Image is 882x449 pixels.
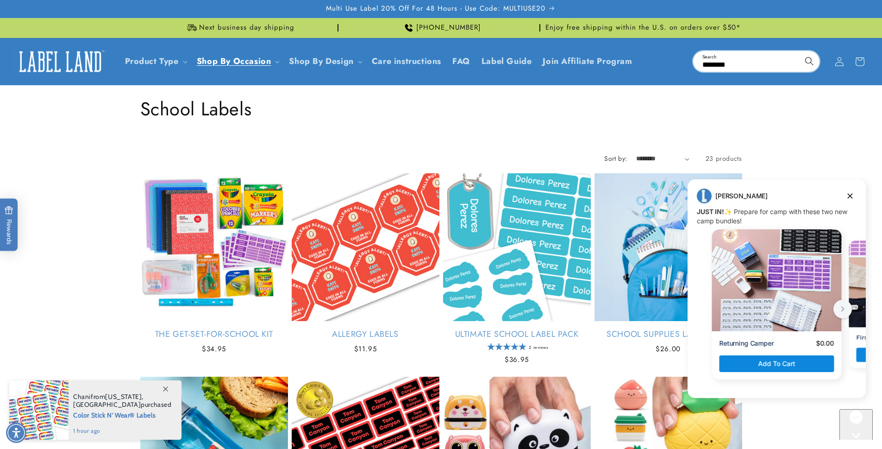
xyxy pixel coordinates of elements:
a: Ultimate School Label Pack [443,329,591,340]
p: First Time Camper [176,156,232,164]
summary: Product Type [119,51,191,72]
a: Shop By Design [289,55,353,67]
img: Label Land [14,47,106,76]
summary: Shop By Occasion [191,51,284,72]
label: Sort by: [604,154,627,163]
a: Join Affiliate Program [537,51,638,72]
button: next button [153,122,171,140]
span: Join Affiliate Program [543,56,632,67]
span: Next business day shipping [199,23,294,32]
span: Enjoy free shipping within the U.S. on orders over $50* [545,23,741,32]
a: School Supplies Label Pack [594,329,742,340]
span: Shop By Occasion [197,56,271,67]
div: Announcement [544,18,742,38]
a: Allergy Labels [292,329,439,340]
a: The Get-Set-for-School Kit [140,329,288,340]
span: [US_STATE] [105,392,142,401]
div: Announcement [342,18,540,38]
div: Announcement [140,18,338,38]
div: Accessibility Menu [6,423,26,443]
span: Multi Use Label 20% Off For 48 Hours - Use Code: MULTIUSE20 [326,4,545,13]
a: Care instructions [366,51,447,72]
iframe: Gorgias live chat messenger [839,409,873,440]
a: Label Land [11,44,110,79]
span: Rewards [5,206,13,244]
span: Color Stick N' Wear® Labels [73,409,172,420]
a: FAQ [447,51,476,72]
span: 1 hour ago [73,427,172,435]
iframe: Gorgias live chat campaigns [681,178,873,412]
span: FAQ [452,56,470,67]
span: [PHONE_NUMBER] [416,23,481,32]
span: from , purchased [73,393,172,409]
button: Search [799,51,819,71]
span: 23 products [706,154,742,163]
span: Label Guide [482,56,532,67]
button: Clear search term [779,51,799,71]
h1: School Labels [140,97,742,121]
span: Care instructions [372,56,441,67]
iframe: Sign Up via Text for Offers [7,375,117,403]
a: Product Type [125,55,179,67]
summary: Shop By Design [283,51,366,72]
span: [GEOGRAPHIC_DATA] [73,400,141,409]
a: Label Guide [476,51,538,72]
